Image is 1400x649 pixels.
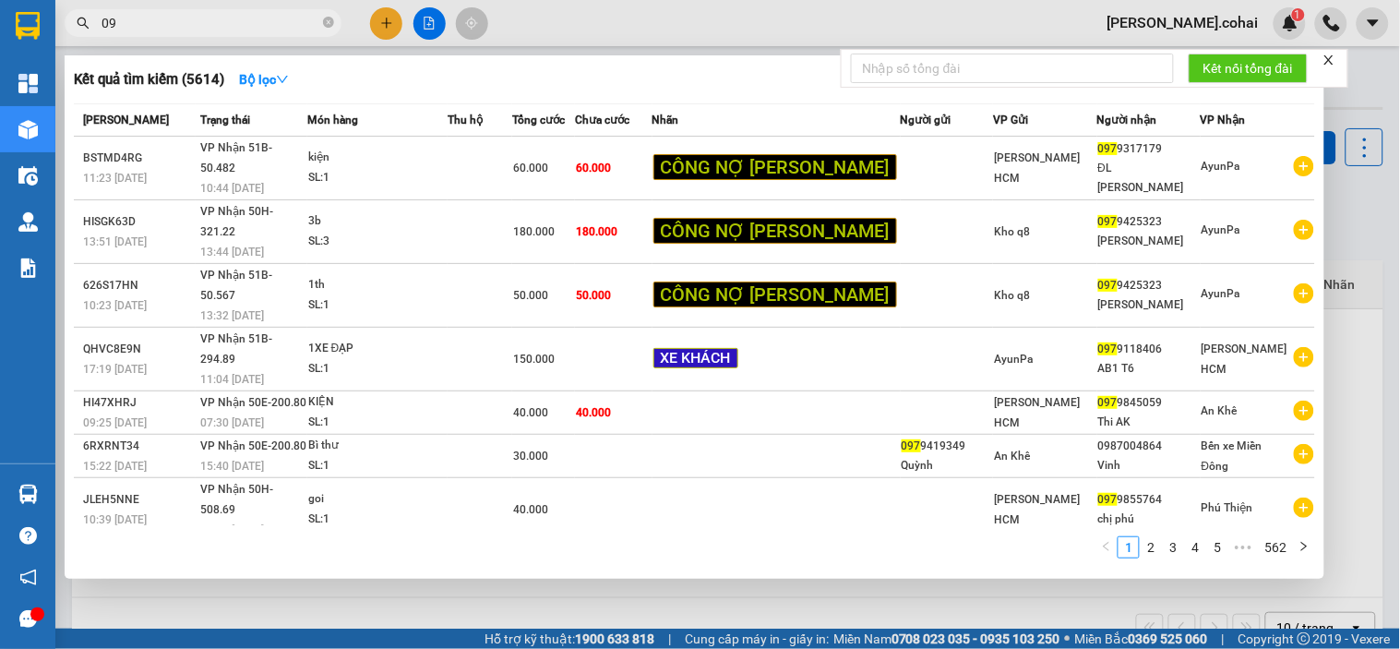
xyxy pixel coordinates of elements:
span: plus-circle [1294,444,1314,464]
span: Người nhận [1097,114,1157,126]
span: AyunPa [1202,160,1240,173]
span: Chưa cước [575,114,629,126]
span: Nhãn [652,114,679,126]
span: Kết nối tổng đài [1203,58,1293,78]
span: 13:32 [DATE] [200,309,264,322]
div: chị phú [1098,510,1200,529]
div: 9425323 [1098,212,1200,232]
div: 9855764 [1098,490,1200,510]
a: 5 [1207,537,1227,558]
span: VP Nhận 50H-321.22 [200,205,273,238]
span: 15:22 [DATE] [83,460,147,473]
button: right [1293,536,1315,559]
a: 562 [1259,537,1292,558]
span: 07:30 [DATE] [200,416,264,429]
a: 1 [1119,537,1139,558]
span: 180.000 [576,225,617,238]
div: SL: 1 [308,456,447,476]
li: 562 [1258,536,1293,559]
div: SL: 1 [308,510,447,530]
div: [PERSON_NAME] [1098,232,1200,251]
span: right [1298,541,1310,552]
span: 09:25 [DATE] [83,416,147,429]
span: 097 [1098,142,1118,155]
span: 30.000 [513,450,548,463]
span: An Khê [1202,404,1238,417]
div: SL: 3 [308,232,447,252]
span: Tổng cước [512,114,565,126]
button: Bộ lọcdown [224,65,304,94]
li: 4 [1184,536,1206,559]
span: close [1322,54,1335,66]
div: HISGK63D [83,212,195,232]
span: 097 [1098,279,1118,292]
span: 10:44 [DATE] [200,182,264,195]
span: AyunPa [1202,223,1240,236]
button: left [1095,536,1118,559]
div: 9845059 [1098,393,1200,413]
span: VP Nhận 50H-508.69 [200,483,273,516]
div: SL: 1 [308,168,447,188]
span: VP Gửi [993,114,1028,126]
span: close-circle [323,17,334,28]
span: [PERSON_NAME] HCM [994,151,1080,185]
img: warehouse-icon [18,120,38,139]
div: HI47XHRJ [83,393,195,413]
span: VP Nhận 51B-294.89 [200,332,272,366]
span: ••• [1228,536,1258,559]
span: 097 [1098,493,1118,506]
span: 11:23 [DATE] [83,172,147,185]
button: Kết nối tổng đài [1189,54,1308,83]
span: 40.000 [513,503,548,516]
span: CÔNG NỢ [PERSON_NAME] [653,218,897,244]
span: search [77,17,90,30]
span: 097 [1098,343,1118,355]
span: CÔNG NỢ [PERSON_NAME] [653,154,897,180]
div: BSTMD4RG [83,149,195,168]
div: 9419349 [902,437,993,456]
span: 50.000 [513,289,548,302]
span: 60.000 [513,162,548,174]
span: 60.000 [576,162,611,174]
div: kiện [308,148,447,168]
div: AB1 T6 [1098,359,1200,379]
span: 13:44 [DATE] [200,246,264,258]
span: 097 [1098,215,1118,228]
span: 15:40 [DATE] [200,460,264,473]
span: VP Nhận 51B-50.482 [200,141,272,174]
div: KIỆN [308,392,447,413]
span: plus-circle [1294,347,1314,367]
div: Thi AK [1098,413,1200,432]
div: 1th [308,275,447,295]
div: QHVC8E9N [83,340,195,359]
div: JLEH5NNE [83,490,195,510]
h3: Kết quả tìm kiếm ( 5614 ) [74,70,224,90]
span: An Khê [994,450,1030,463]
li: 5 [1206,536,1228,559]
div: 1XE ĐẠP [308,339,447,359]
span: 11:00 [DATE] [200,523,264,536]
span: Bến xe Miền Đông [1202,439,1262,473]
span: plus-circle [1294,498,1314,518]
span: Kho q8 [994,289,1030,302]
span: notification [19,569,37,586]
span: [PERSON_NAME] HCM [994,396,1080,429]
li: Next 5 Pages [1228,536,1258,559]
span: Thu hộ [448,114,483,126]
span: question-circle [19,527,37,545]
span: 13:51 [DATE] [83,235,147,248]
span: 40.000 [513,406,548,419]
span: 097 [1098,396,1118,409]
span: 10:23 [DATE] [83,299,147,312]
span: 097 [902,439,921,452]
div: SL: 1 [308,359,447,379]
span: [PERSON_NAME] [83,114,169,126]
span: plus-circle [1294,220,1314,240]
div: SL: 1 [308,413,447,433]
span: 17:19 [DATE] [83,363,147,376]
span: 50.000 [576,289,611,302]
input: Nhập số tổng đài [851,54,1174,83]
span: VP Nhận 51B-50.567 [200,269,272,302]
span: VP Nhận [1201,114,1246,126]
img: solution-icon [18,258,38,278]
